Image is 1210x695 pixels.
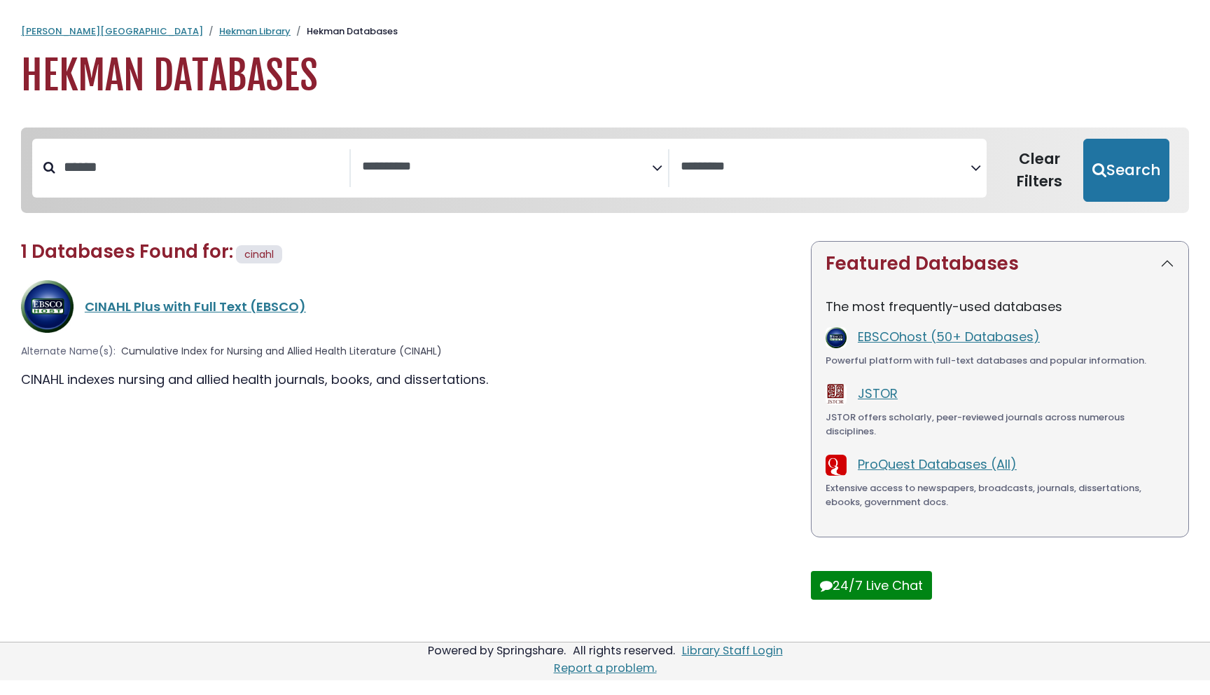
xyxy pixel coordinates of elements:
div: CINAHL indexes nursing and allied health journals, books, and dissertations. [21,370,794,389]
textarea: Search [681,160,971,174]
div: All rights reserved. [571,642,677,659]
h1: Hekman Databases [21,53,1189,99]
span: Cumulative Index for Nursing and Allied Health Literature (CINAHL) [121,344,442,359]
input: Search database by title or keyword [55,156,349,179]
a: CINAHL Plus with Full Text (EBSCO) [85,298,306,315]
button: Clear Filters [995,139,1083,202]
a: JSTOR [858,385,898,402]
button: 24/7 Live Chat [811,571,932,600]
a: Library Staff Login [682,642,783,659]
button: Submit for Search Results [1083,139,1169,202]
li: Hekman Databases [291,25,398,39]
a: [PERSON_NAME][GEOGRAPHIC_DATA] [21,25,203,38]
a: Hekman Library [219,25,291,38]
nav: breadcrumb [21,25,1189,39]
span: cinahl [244,247,274,261]
div: Powered by Springshare. [426,642,568,659]
p: The most frequently-used databases [826,297,1174,316]
div: Powerful platform with full-text databases and popular information. [826,354,1174,368]
div: Extensive access to newspapers, broadcasts, journals, dissertations, ebooks, government docs. [826,481,1174,509]
span: 1 Databases Found for: [21,239,233,264]
div: JSTOR offers scholarly, peer-reviewed journals across numerous disciplines. [826,411,1174,438]
textarea: Search [362,160,652,174]
a: Report a problem. [554,660,657,676]
a: EBSCOhost (50+ Databases) [858,328,1040,345]
span: Alternate Name(s): [21,344,116,359]
button: Featured Databases [812,242,1188,286]
nav: Search filters [21,128,1189,213]
a: ProQuest Databases (All) [858,455,1017,473]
